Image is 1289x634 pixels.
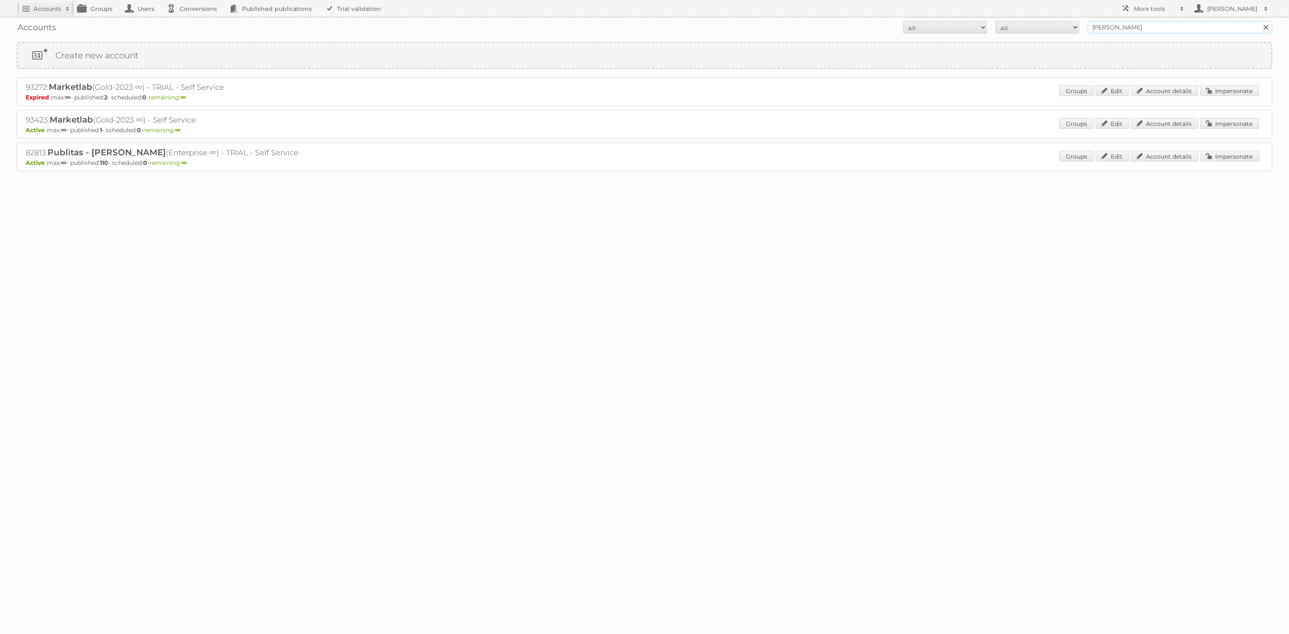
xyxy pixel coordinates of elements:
h2: 93423: (Gold-2023 ∞) - Self Service [26,115,319,125]
strong: 0 [143,159,147,167]
strong: ∞ [175,126,180,134]
a: Edit [1096,85,1129,96]
strong: ∞ [61,126,66,134]
h2: 93272: (Gold-2023 ∞) - TRIAL - Self Service [26,82,319,93]
h2: Accounts [34,5,61,13]
a: Groups [1059,151,1094,162]
a: Impersonate [1200,118,1259,129]
h2: More tools [1134,5,1176,13]
a: Edit [1096,118,1129,129]
a: Impersonate [1200,85,1259,96]
strong: 110 [100,159,108,167]
strong: 2 [104,94,107,101]
a: Account details [1131,118,1198,129]
span: Marketlab [50,115,93,125]
span: Active [26,126,47,134]
strong: ∞ [181,159,187,167]
p: max: - published: - scheduled: - [26,159,1263,167]
strong: ∞ [61,159,66,167]
a: Account details [1131,85,1198,96]
a: Edit [1096,151,1129,162]
a: Create new account [18,43,1271,68]
p: max: - published: - scheduled: - [26,126,1263,134]
span: Publitas - [PERSON_NAME] [47,147,166,157]
strong: 0 [137,126,141,134]
strong: 1 [100,126,102,134]
span: remaining: [149,159,187,167]
strong: ∞ [65,94,70,101]
h2: 82813: (Enterprise ∞) - TRIAL - Self Service [26,147,319,158]
strong: 0 [142,94,146,101]
span: remaining: [149,94,186,101]
a: Impersonate [1200,151,1259,162]
p: max: - published: - scheduled: - [26,94,1263,101]
h2: [PERSON_NAME] [1205,5,1260,13]
strong: ∞ [180,94,186,101]
a: Account details [1131,151,1198,162]
a: Groups [1059,85,1094,96]
a: Groups [1059,118,1094,129]
span: remaining: [143,126,180,134]
span: Marketlab [49,82,92,92]
span: Active [26,159,47,167]
span: Expired [26,94,51,101]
